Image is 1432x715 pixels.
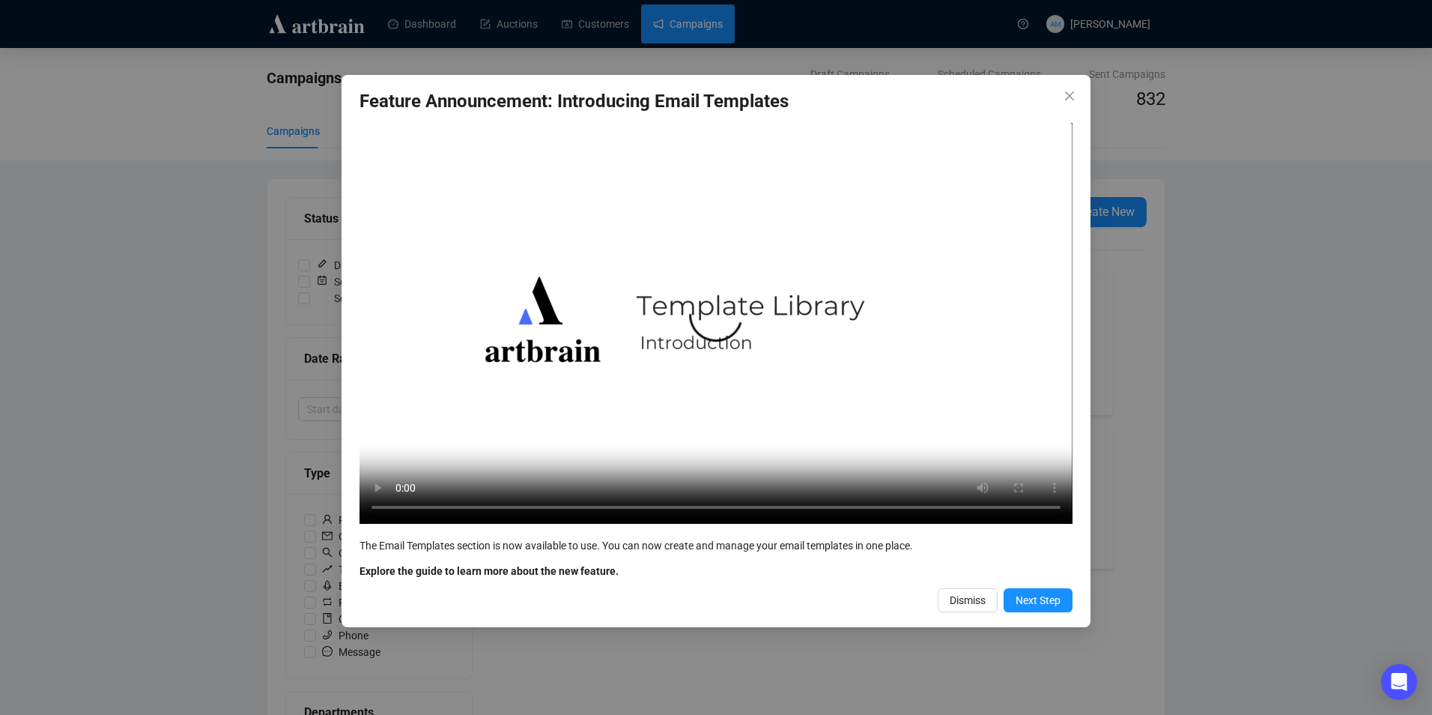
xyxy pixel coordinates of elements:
video: Your browser does not support the video tag. [359,123,1073,524]
button: Dismiss [938,588,998,612]
b: Explore the guide to learn more about the new feature. [359,565,619,577]
span: close [1064,90,1075,102]
div: The Email Templates section is now available to use. You can now create and manage your email tem... [359,537,1073,554]
h3: Feature Announcement: Introducing Email Templates [359,90,1073,114]
span: Next Step [1016,592,1061,609]
button: Close [1058,84,1081,108]
button: Next Step [1004,588,1073,612]
div: Open Intercom Messenger [1381,664,1417,700]
span: Dismiss [950,592,986,609]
